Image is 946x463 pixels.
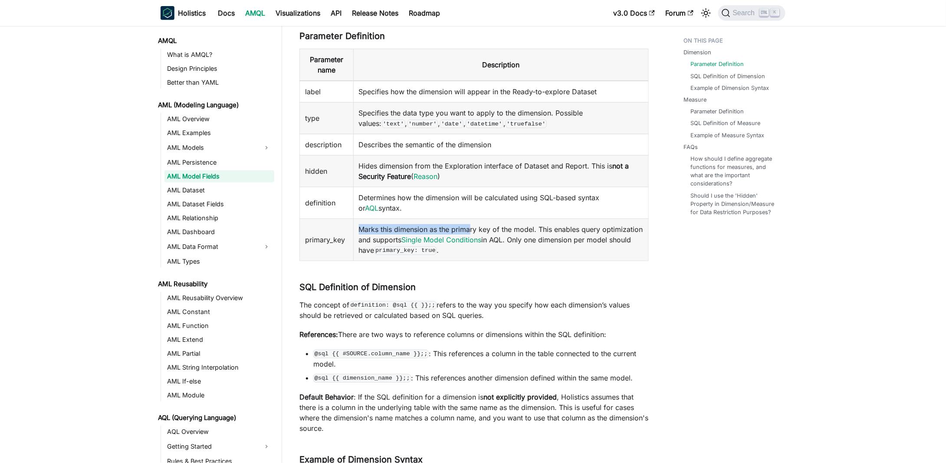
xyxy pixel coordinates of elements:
a: AML Types [164,255,274,268]
strong: Default Behavior [299,393,354,401]
td: definition [300,187,354,219]
a: Example of Measure Syntax [690,131,764,139]
a: Single Model Conditions [402,235,482,244]
a: AML Model Fields [164,170,274,182]
a: AQL Overview [164,426,274,438]
a: AMQL [240,6,270,20]
h3: SQL Definition of Dimension [299,282,649,293]
a: Release Notes [347,6,404,20]
td: Hides dimension from the Exploration interface of Dataset and Report. This is ( ) [353,155,648,187]
a: v3.0 Docs [608,6,660,20]
a: AML Function [164,320,274,332]
code: 'datetime' [466,119,503,128]
td: Describes the semantic of the dimension [353,134,648,155]
a: Example of Dimension Syntax [690,84,769,92]
a: AQL [365,204,379,212]
a: FAQs [683,143,698,151]
a: HolisticsHolistics [161,6,206,20]
a: AQL (Querying Language) [155,412,274,424]
li: : This references another dimension defined within the same model. [313,373,649,383]
a: Dimension [683,48,711,56]
a: AML Partial [164,347,274,360]
a: AML Examples [164,127,274,139]
code: @sql {{ dimension_name }};; [313,374,411,383]
a: AML Dataset [164,184,274,196]
a: Visualizations [270,6,325,20]
code: primary_key: true [374,246,437,255]
button: Expand sidebar category 'Getting Started' [259,440,274,453]
a: Docs [213,6,240,20]
b: Holistics [178,8,206,18]
a: Parameter Definition [690,60,744,68]
a: AML (Modeling Language) [155,99,274,111]
a: Should I use the 'Hidden' Property in Dimension/Measure for Data Restriction Purposes? [690,192,777,217]
nav: Docs sidebar [152,26,282,463]
code: @sql {{ #SOURCE.column_name }};; [313,350,429,358]
h3: Parameter Definition [299,31,649,42]
code: 'date' [440,119,463,128]
button: Switch between dark and light mode (currently light mode) [699,6,713,20]
a: AML Data Format [164,240,259,254]
a: AML Models [164,141,259,155]
a: AML Constant [164,306,274,318]
button: Expand sidebar category 'AML Models' [259,141,274,155]
a: AML Reusability Overview [164,292,274,304]
a: AML Dashboard [164,226,274,238]
a: How should I define aggregate functions for measures, and what are the important considerations? [690,155,777,188]
strong: References: [299,330,338,339]
code: 'number' [407,119,438,128]
td: description [300,134,354,155]
a: AML String Interpolation [164,361,274,374]
code: 'text' [382,119,405,128]
a: AML Dataset Fields [164,198,274,210]
th: Parameter name [300,49,354,81]
a: Forum [660,6,699,20]
a: AML Overview [164,113,274,125]
span: Search [730,9,760,17]
img: Holistics [161,6,174,20]
a: Reason [414,172,438,181]
a: Parameter Definition [690,107,744,116]
a: SQL Definition of Measure [690,119,760,127]
a: What is AMQL? [164,49,274,61]
a: SQL Definition of Dimension [690,72,765,80]
a: AML Module [164,389,274,401]
a: Getting Started [164,440,259,453]
td: primary_key [300,219,354,261]
a: AML Reusability [155,278,274,290]
li: : This references a column in the table connected to the current model. [313,348,649,369]
td: Specifies how the dimension will appear in the Ready-to-explore Dataset [353,81,648,103]
code: 'truefalse' [506,119,547,128]
td: type [300,103,354,134]
a: Roadmap [404,6,445,20]
td: Determines how the dimension will be calculated using SQL-based syntax or syntax. [353,187,648,219]
a: Measure [683,96,706,104]
a: AML Extend [164,334,274,346]
p: : If the SQL definition for a dimension is , Holistics assumes that there is a column in the unde... [299,392,649,433]
th: Description [353,49,648,81]
p: There are two ways to reference columns or dimensions within the SQL definition: [299,329,649,340]
td: Marks this dimension as the primary key of the model. This enables query optimization and support... [353,219,648,261]
code: definition: @sql {{ }};; [349,301,437,310]
button: Expand sidebar category 'AML Data Format' [259,240,274,254]
strong: not explicitly provided [483,393,557,401]
a: AML Persistence [164,156,274,169]
a: AMQL [155,35,274,47]
button: Search (Ctrl+K) [718,5,785,21]
kbd: K [771,9,779,17]
td: label [300,81,354,103]
a: API [325,6,347,20]
td: hidden [300,155,354,187]
a: AML Relationship [164,212,274,224]
a: Design Principles [164,63,274,75]
a: AML If-else [164,375,274,387]
td: Specifies the data type you want to apply to the dimension. Possible values: , , , , [353,103,648,134]
a: Better than YAML [164,76,274,89]
p: The concept of refers to the way you specify how each dimension’s values should be retrieved or c... [299,300,649,321]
